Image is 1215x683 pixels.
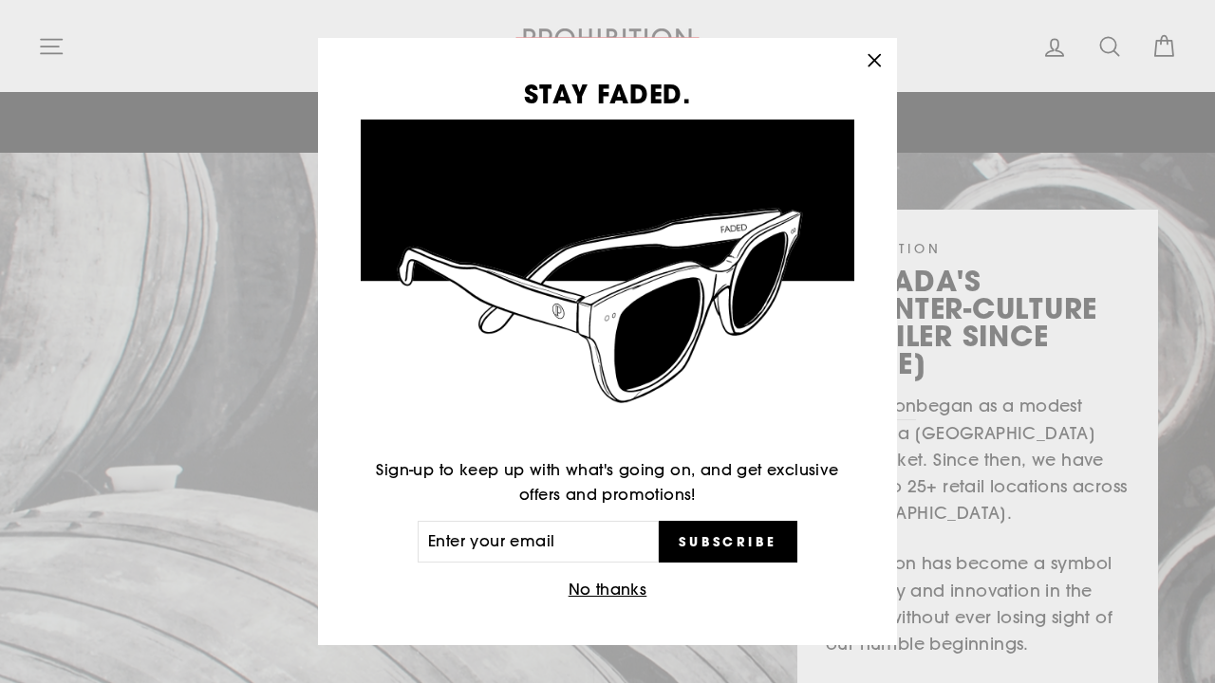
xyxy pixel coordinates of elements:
[361,458,854,507] p: Sign-up to keep up with what's going on, and get exclusive offers and promotions!
[418,521,659,563] input: Enter your email
[679,533,777,550] span: Subscribe
[361,81,854,106] h3: STAY FADED.
[659,521,797,563] button: Subscribe
[563,577,653,603] button: No thanks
